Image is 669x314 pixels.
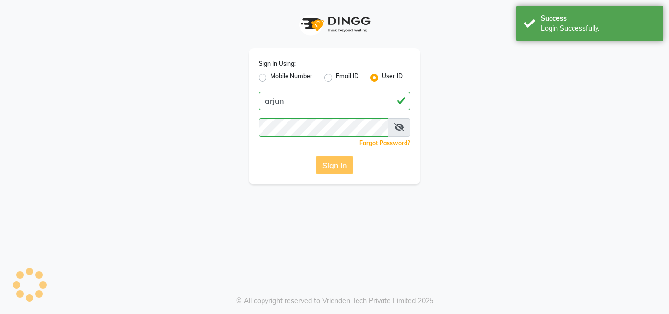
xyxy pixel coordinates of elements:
div: Login Successfully. [541,24,656,34]
input: Username [259,118,388,137]
a: Forgot Password? [359,139,410,146]
label: Email ID [336,72,358,84]
input: Username [259,92,410,110]
label: Sign In Using: [259,59,296,68]
label: Mobile Number [270,72,312,84]
div: Success [541,13,656,24]
label: User ID [382,72,403,84]
img: logo1.svg [295,10,374,39]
